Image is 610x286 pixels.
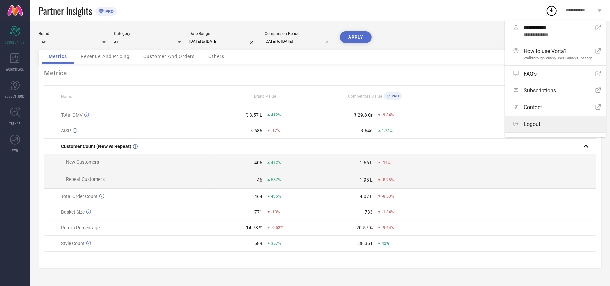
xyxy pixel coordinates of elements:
div: ₹ 3.57 L [245,112,262,118]
span: -8.59% [382,194,394,199]
span: New Customers [66,159,99,165]
span: 1.74% [382,128,393,133]
span: SCORECARDS [5,40,25,45]
span: Customer Count (New vs Repeat) [61,144,131,149]
div: 406 [254,160,262,165]
a: Subscriptions [505,82,606,99]
span: How to use Vorta? [524,48,592,54]
span: Total Order Count [61,194,98,199]
span: Style Count [61,241,85,246]
span: 357% [271,241,281,246]
span: SUGGESTIONS [5,94,25,99]
span: Others [208,54,224,59]
span: Return Percentage [61,225,100,230]
span: FAQ's [524,71,537,77]
span: Repeat Customers [66,176,105,182]
span: FWD [12,148,18,153]
span: TRENDS [9,121,21,126]
div: Comparison Period [265,31,332,36]
span: WORKSPACE [6,67,24,72]
span: -0.52% [271,225,283,230]
span: -8.25% [382,177,394,182]
span: PRO [390,94,399,98]
div: 771 [254,209,262,215]
span: Subscriptions [524,87,556,94]
div: ₹ 646 [361,128,373,133]
input: Select comparison period [265,38,332,45]
span: -9.84% [382,113,394,117]
span: Basket Size [61,209,85,215]
span: -17% [271,128,280,133]
span: PRO [104,9,114,14]
span: Total GMV [61,112,83,118]
span: Contact [524,104,542,111]
span: -9.64% [382,225,394,230]
div: 733 [365,209,373,215]
span: Revenue And Pricing [81,54,130,59]
div: 4.07 L [360,194,373,199]
div: Category [114,31,181,36]
div: 14.78 % [246,225,262,230]
span: Walkthrough Video/User Guide/Glossary [524,56,592,60]
span: Competitors Value [348,94,382,99]
span: AISP [61,128,71,133]
div: Brand [39,31,106,36]
div: 46 [257,177,262,183]
span: 557% [271,177,281,182]
button: APPLY [340,31,372,43]
span: Name [61,94,72,99]
span: 42% [382,241,389,246]
div: ₹ 686 [250,128,262,133]
div: 1.95 L [360,177,373,183]
span: Partner Insights [39,4,92,18]
span: 472% [271,160,281,165]
a: How to use Vorta?Walkthrough Video/User Guide/Glossary [505,43,606,65]
div: ₹ 29.8 Cr [354,112,373,118]
div: 20.57 % [356,225,373,230]
div: Metrics [44,69,596,77]
span: Brand Value [254,94,276,99]
span: Customer And Orders [143,54,195,59]
div: Date Range [189,31,256,36]
div: 38,351 [358,241,373,246]
div: 589 [254,241,262,246]
div: 464 [254,194,262,199]
a: FAQ's [505,66,606,82]
span: Metrics [49,54,67,59]
span: 495% [271,194,281,199]
span: Logout [524,121,540,127]
span: -16% [382,160,391,165]
a: Contact [505,99,606,116]
span: 412% [271,113,281,117]
span: -13% [271,210,280,214]
span: -1.34% [382,210,394,214]
input: Select date range [189,38,256,45]
div: Open download list [546,5,558,17]
div: 1.66 L [360,160,373,165]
